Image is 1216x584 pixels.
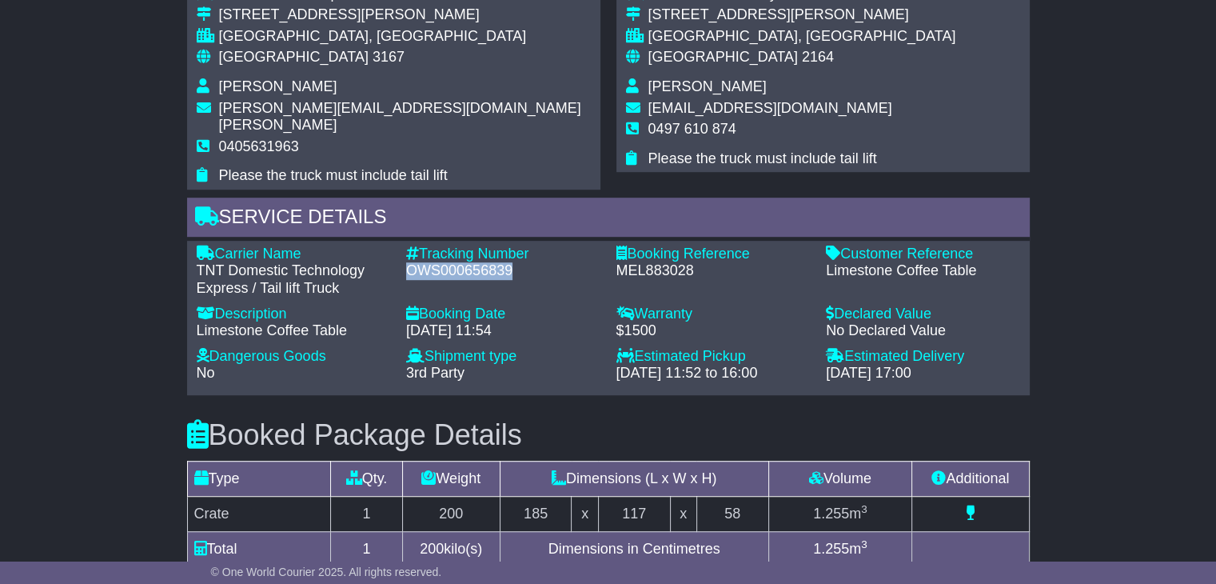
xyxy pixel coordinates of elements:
[420,541,444,557] span: 200
[187,198,1030,241] div: Service Details
[406,322,600,340] div: [DATE] 11:54
[219,78,337,94] span: [PERSON_NAME]
[197,348,391,366] div: Dangerous Goods
[197,306,391,323] div: Description
[406,306,600,323] div: Booking Date
[219,28,591,46] div: [GEOGRAPHIC_DATA], [GEOGRAPHIC_DATA]
[768,496,912,531] td: m
[648,150,877,166] span: Please the truck must include tail lift
[187,496,331,531] td: Crate
[406,348,600,366] div: Shipment type
[826,365,1020,382] div: [DATE] 17:00
[219,6,591,24] div: [STREET_ADDRESS][PERSON_NAME]
[648,49,798,65] span: [GEOGRAPHIC_DATA]
[648,28,956,46] div: [GEOGRAPHIC_DATA], [GEOGRAPHIC_DATA]
[826,262,1020,280] div: Limestone Coffee Table
[696,496,768,531] td: 58
[826,306,1020,323] div: Declared Value
[598,496,670,531] td: 117
[187,419,1030,451] h3: Booked Package Details
[861,538,867,550] sup: 3
[768,531,912,566] td: m
[331,531,403,566] td: 1
[500,531,768,566] td: Dimensions in Centimetres
[648,6,956,24] div: [STREET_ADDRESS][PERSON_NAME]
[402,496,500,531] td: 200
[572,496,598,531] td: x
[197,262,391,297] div: TNT Domestic Technology Express / Tail lift Truck
[406,262,600,280] div: OWS000656839
[187,531,331,566] td: Total
[813,541,849,557] span: 1.255
[616,306,811,323] div: Warranty
[402,531,500,566] td: kilo(s)
[402,461,500,496] td: Weight
[648,121,736,137] span: 0497 610 874
[197,246,391,263] div: Carrier Name
[616,322,811,340] div: $1500
[826,348,1020,366] div: Estimated Delivery
[406,365,464,381] span: 3rd Party
[802,49,834,65] span: 2164
[331,461,403,496] td: Qty.
[331,496,403,531] td: 1
[813,506,849,522] span: 1.255
[616,262,811,280] div: MEL883028
[616,348,811,366] div: Estimated Pickup
[861,503,867,515] sup: 3
[648,78,767,94] span: [PERSON_NAME]
[500,461,768,496] td: Dimensions (L x W x H)
[406,246,600,263] div: Tracking Number
[219,138,299,154] span: 0405631963
[373,49,405,65] span: 3167
[826,322,1020,340] div: No Declared Value
[768,461,912,496] td: Volume
[197,365,215,381] span: No
[211,566,442,578] span: © One World Courier 2025. All rights reserved.
[826,246,1020,263] div: Customer Reference
[219,100,581,134] span: [PERSON_NAME][EMAIL_ADDRESS][DOMAIN_NAME][PERSON_NAME]
[500,496,572,531] td: 185
[187,461,331,496] td: Type
[219,49,369,65] span: [GEOGRAPHIC_DATA]
[648,100,892,116] span: [EMAIL_ADDRESS][DOMAIN_NAME]
[219,167,448,183] span: Please the truck must include tail lift
[912,461,1029,496] td: Additional
[616,365,811,382] div: [DATE] 11:52 to 16:00
[197,322,391,340] div: Limestone Coffee Table
[670,496,696,531] td: x
[616,246,811,263] div: Booking Reference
